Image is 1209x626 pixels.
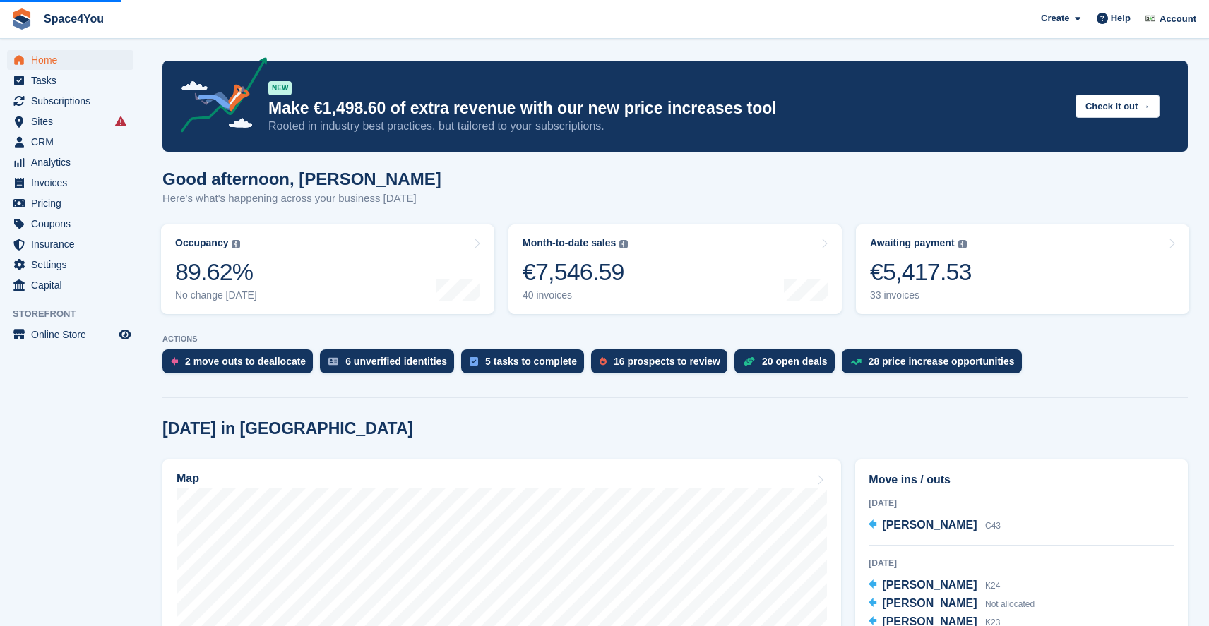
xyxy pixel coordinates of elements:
[470,357,478,366] img: task-75834270c22a3079a89374b754ae025e5fb1db73e45f91037f5363f120a921f8.svg
[869,356,1015,367] div: 28 price increase opportunities
[869,595,1035,613] a: [PERSON_NAME] Not allocated
[31,275,116,295] span: Capital
[882,579,977,591] span: [PERSON_NAME]
[7,234,133,254] a: menu
[523,258,628,287] div: €7,546.59
[1143,11,1157,25] img: Finn-Kristof Kausch
[958,240,967,248] img: icon-info-grey-7440780725fd019a000dd9b08b2336e03edf1995a4989e88bcd33f0948082b44.svg
[31,50,116,70] span: Home
[175,258,257,287] div: 89.62%
[31,193,116,213] span: Pricing
[345,356,447,367] div: 6 unverified identities
[328,357,338,366] img: verify_identity-adf6edd0f0f0b5bbfe63781bf79b02c33cf7c696d77639b501bdc392416b5a36.svg
[985,581,1000,591] span: K24
[461,349,591,380] a: 5 tasks to complete
[7,325,133,344] a: menu
[523,289,628,301] div: 40 invoices
[7,255,133,275] a: menu
[1041,11,1069,25] span: Create
[869,497,1174,510] div: [DATE]
[842,349,1029,380] a: 28 price increase opportunities
[7,132,133,152] a: menu
[619,240,628,248] img: icon-info-grey-7440780725fd019a000dd9b08b2336e03edf1995a4989e88bcd33f0948082b44.svg
[869,517,1001,535] a: [PERSON_NAME] C43
[869,471,1174,488] h2: Move ins / outs
[882,597,977,609] span: [PERSON_NAME]
[268,119,1064,134] p: Rooted in industry best practices, but tailored to your subscriptions.
[11,8,32,30] img: stora-icon-8386f47178a22dfd0bd8f6a31ec36ba5ce8667c1dd55bd0f319d3a0aa187defe.svg
[523,237,616,249] div: Month-to-date sales
[7,152,133,172] a: menu
[7,275,133,295] a: menu
[162,419,413,438] h2: [DATE] in [GEOGRAPHIC_DATA]
[115,116,126,127] i: Smart entry sync failures have occurred
[7,91,133,111] a: menu
[117,326,133,343] a: Preview store
[13,307,141,321] span: Storefront
[7,71,133,90] a: menu
[320,349,461,380] a: 6 unverified identities
[600,357,607,366] img: prospect-51fa495bee0391a8d652442698ab0144808aea92771e9ea1ae160a38d050c398.svg
[485,356,577,367] div: 5 tasks to complete
[614,356,720,367] div: 16 prospects to review
[31,255,116,275] span: Settings
[870,289,972,301] div: 33 invoices
[869,577,1000,595] a: [PERSON_NAME] K24
[591,349,734,380] a: 16 prospects to review
[31,234,116,254] span: Insurance
[508,224,842,314] a: Month-to-date sales €7,546.59 40 invoices
[869,557,1174,570] div: [DATE]
[734,349,842,380] a: 20 open deals
[175,289,257,301] div: No change [DATE]
[7,112,133,131] a: menu
[985,599,1035,609] span: Not allocated
[7,173,133,193] a: menu
[161,224,494,314] a: Occupancy 89.62% No change [DATE]
[162,349,320,380] a: 2 move outs to deallocate
[850,359,862,365] img: price_increase_opportunities-93ffe204e8149a01c8c9dc8f82e8f89637d9d84a8eef4429ea346261dce0b2c0.svg
[162,335,1188,344] p: ACTIONS
[870,258,972,287] div: €5,417.53
[232,240,240,248] img: icon-info-grey-7440780725fd019a000dd9b08b2336e03edf1995a4989e88bcd33f0948082b44.svg
[743,356,755,366] img: deal-1b604bf984904fb50ccaf53a9ad4b4a5d6e5aea283cecdc64d6e3604feb123c2.svg
[856,224,1189,314] a: Awaiting payment €5,417.53 33 invoices
[7,50,133,70] a: menu
[31,152,116,172] span: Analytics
[177,472,199,485] h2: Map
[31,214,116,234] span: Coupons
[169,57,268,138] img: price-adjustments-announcement-icon-8257ccfd72463d97f412b2fc003d46551f7dbcb40ab6d574587a9cd5c0d94...
[1111,11,1131,25] span: Help
[185,356,306,367] div: 2 move outs to deallocate
[882,519,977,531] span: [PERSON_NAME]
[870,237,955,249] div: Awaiting payment
[268,81,292,95] div: NEW
[162,191,441,207] p: Here's what's happening across your business [DATE]
[7,214,133,234] a: menu
[1076,95,1160,118] button: Check it out →
[7,193,133,213] a: menu
[162,169,441,188] h1: Good afternoon, [PERSON_NAME]
[31,173,116,193] span: Invoices
[171,357,178,366] img: move_outs_to_deallocate_icon-f764333ba52eb49d3ac5e1228854f67142a1ed5810a6f6cc68b1a99e826820c5.svg
[38,7,109,30] a: Space4You
[31,325,116,344] span: Online Store
[31,132,116,152] span: CRM
[31,112,116,131] span: Sites
[1160,12,1196,26] span: Account
[31,71,116,90] span: Tasks
[175,237,228,249] div: Occupancy
[985,521,1001,531] span: C43
[762,356,828,367] div: 20 open deals
[268,98,1064,119] p: Make €1,498.60 of extra revenue with our new price increases tool
[31,91,116,111] span: Subscriptions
